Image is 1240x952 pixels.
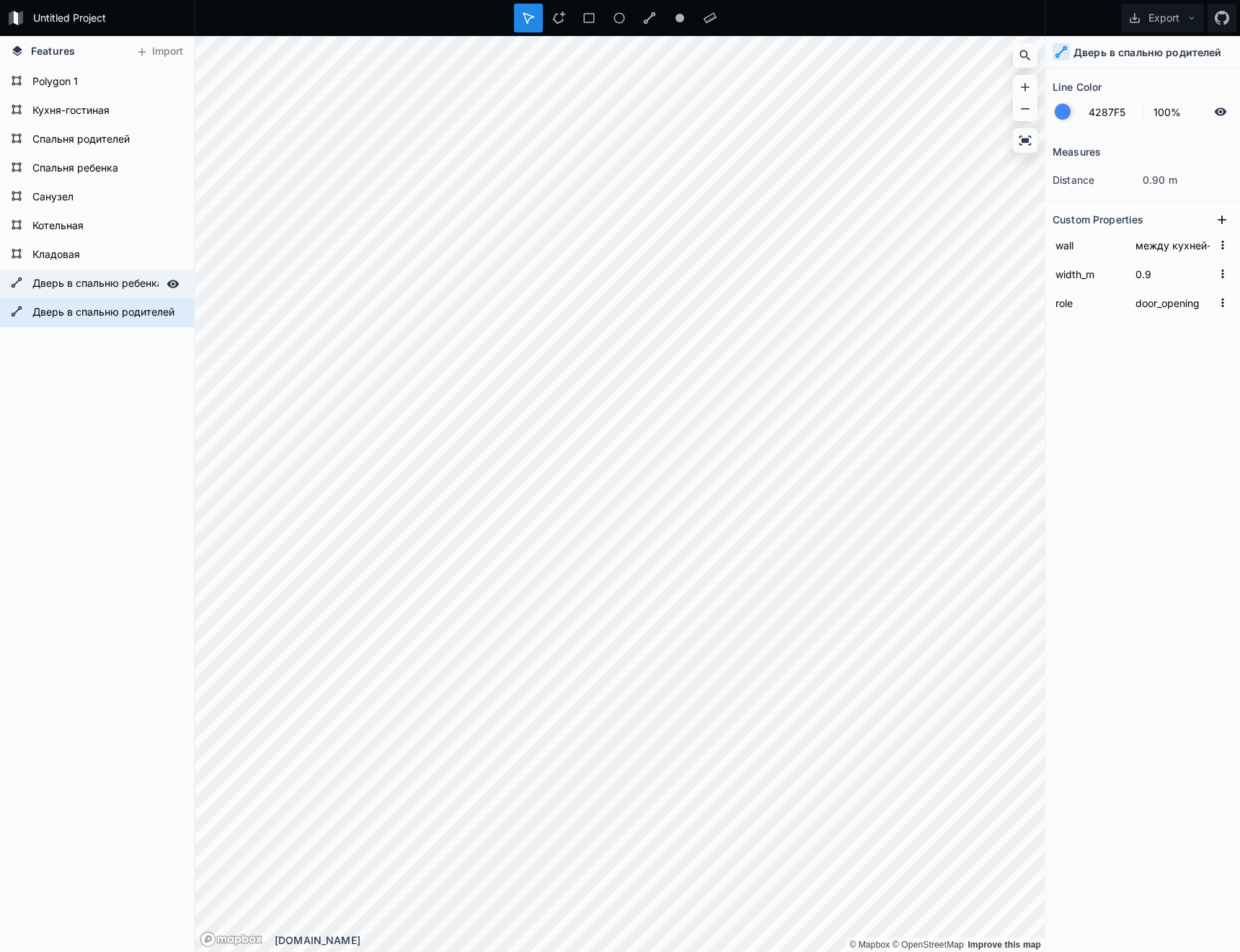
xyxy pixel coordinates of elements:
[1133,292,1213,313] input: Empty
[200,931,263,948] a: Mapbox logo
[128,40,190,63] button: Import
[31,43,75,58] span: Features
[1053,141,1101,163] h2: Measures
[1053,234,1125,256] input: Name
[275,933,1045,948] div: [DOMAIN_NAME]
[1053,172,1143,187] dt: distance
[849,940,890,950] a: Mapbox
[1121,4,1204,32] button: Export
[1133,263,1213,285] input: Empty
[1133,234,1213,256] input: Empty
[1143,172,1233,187] dd: 0.90 m
[1073,45,1222,60] h4: Дверь в спальню родителей
[1053,263,1125,285] input: Name
[967,940,1041,950] a: Map feedback
[893,940,964,950] a: OpenStreetMap
[1053,208,1143,231] h2: Custom Properties
[1053,76,1102,98] h2: Line Color
[1053,292,1125,313] input: Name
